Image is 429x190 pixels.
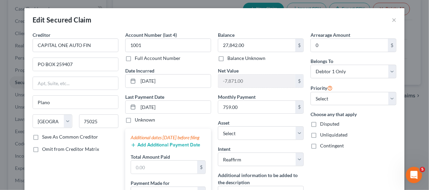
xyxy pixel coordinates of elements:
[138,101,211,114] input: MM/DD/YYYY
[42,133,98,140] label: Save As Common Creditor
[218,75,295,88] input: 0.00
[420,167,425,172] span: 5
[33,58,118,71] input: Enter address...
[218,145,230,153] label: Intent
[311,111,396,118] label: Choose any that apply
[218,172,304,186] label: Additional information to be added to the description
[125,38,211,52] input: XXXX
[320,143,344,148] span: Contingent
[311,39,388,52] input: 0.00
[320,121,339,127] span: Disputed
[135,55,181,62] label: Full Account Number
[33,15,91,25] div: Edit Secured Claim
[311,84,333,92] label: Priority
[218,93,256,100] label: Monthly Payment
[218,31,235,38] label: Balance
[311,31,350,38] label: Arrearage Amount
[131,134,206,141] div: Additional dates [DATE] before filing
[197,161,205,174] div: $
[131,153,170,160] label: Total Amount Paid
[227,55,265,62] label: Balance Unknown
[33,77,118,90] input: Apt, Suite, etc...
[33,96,118,109] input: Enter city...
[311,58,333,64] span: Belongs To
[33,38,118,52] input: Search creditor by name...
[135,116,155,123] label: Unknown
[218,67,239,74] label: Net Value
[125,93,164,100] label: Last Payment Date
[125,31,177,38] label: Account Number (last 4)
[320,132,348,138] span: Unliquidated
[218,39,295,52] input: 0.00
[79,114,119,128] input: Enter zip...
[392,16,396,24] button: ×
[131,161,197,174] input: 0.00
[388,39,396,52] div: $
[295,101,303,114] div: $
[138,75,211,88] input: MM/DD/YYYY
[125,67,154,74] label: Date Incurred
[406,167,422,183] iframe: Intercom live chat
[218,101,295,114] input: 0.00
[131,179,170,187] label: Payment Made for
[218,120,229,126] span: Asset
[33,32,51,38] span: Creditor
[295,39,303,52] div: $
[131,142,200,148] button: Add Additional Payment Date
[295,75,303,88] div: $
[42,146,99,152] span: Omit from Creditor Matrix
